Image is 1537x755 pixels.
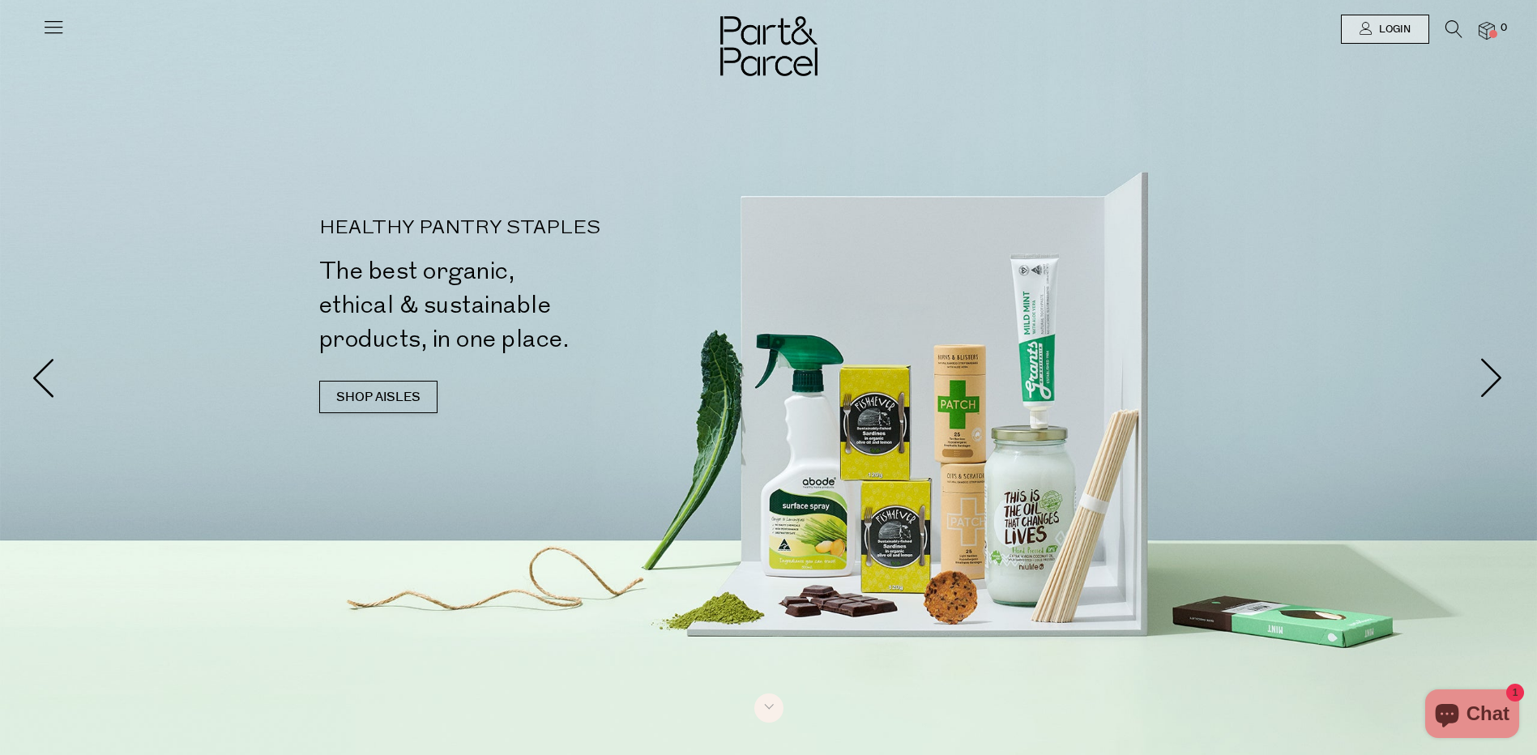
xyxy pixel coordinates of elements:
[1420,689,1524,742] inbox-online-store-chat: Shopify online store chat
[319,254,775,356] h2: The best organic, ethical & sustainable products, in one place.
[319,381,438,413] a: SHOP AISLES
[1341,15,1429,44] a: Login
[1375,23,1411,36] span: Login
[1496,21,1511,36] span: 0
[319,219,775,238] p: HEALTHY PANTRY STAPLES
[1479,22,1495,39] a: 0
[720,16,818,76] img: Part&Parcel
